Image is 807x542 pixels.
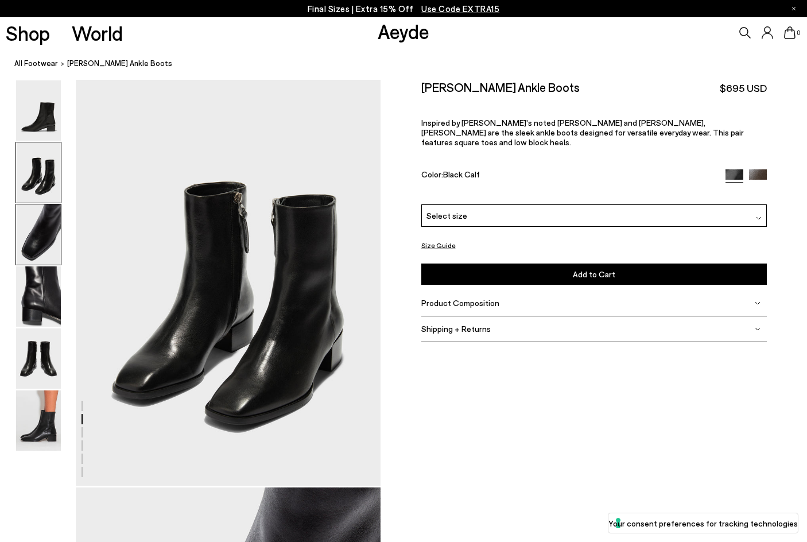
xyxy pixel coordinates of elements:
[755,326,761,332] img: svg%3E
[378,19,429,43] a: Aeyde
[421,298,499,308] span: Product Composition
[608,513,798,533] button: Your consent preferences for tracking technologies
[421,80,580,94] h2: [PERSON_NAME] Ankle Boots
[421,324,491,334] span: Shipping + Returns
[755,300,761,306] img: svg%3E
[421,238,456,253] button: Size Guide
[421,118,744,147] span: Inspired by [PERSON_NAME]'s noted [PERSON_NAME] and [PERSON_NAME], [PERSON_NAME] are the sleek an...
[796,30,801,36] span: 0
[308,2,500,16] p: Final Sizes | Extra 15% Off
[14,57,58,69] a: All Footwear
[421,264,767,285] button: Add to Cart
[573,269,615,279] span: Add to Cart
[784,26,796,39] a: 0
[16,80,61,141] img: Lee Leather Ankle Boots - Image 1
[72,23,123,43] a: World
[608,517,798,529] label: Your consent preferences for tracking technologies
[426,210,467,222] span: Select size
[16,142,61,203] img: Lee Leather Ankle Boots - Image 2
[16,390,61,451] img: Lee Leather Ankle Boots - Image 6
[14,48,807,80] nav: breadcrumb
[756,215,762,221] img: svg%3E
[16,266,61,327] img: Lee Leather Ankle Boots - Image 4
[421,169,715,183] div: Color:
[720,81,767,95] span: $695 USD
[67,57,172,69] span: [PERSON_NAME] Ankle Boots
[16,328,61,389] img: Lee Leather Ankle Boots - Image 5
[443,169,480,179] span: Black Calf
[421,3,499,14] span: Navigate to /collections/ss25-final-sizes
[6,23,50,43] a: Shop
[16,204,61,265] img: Lee Leather Ankle Boots - Image 3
